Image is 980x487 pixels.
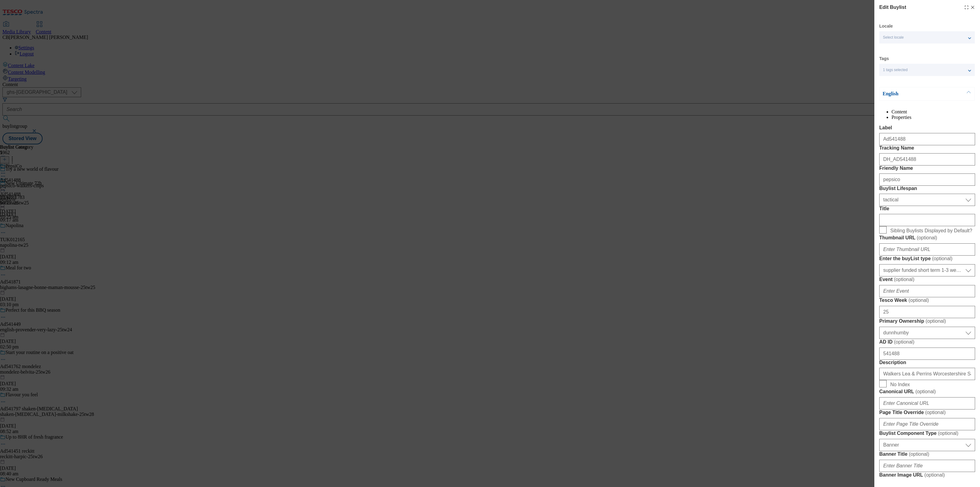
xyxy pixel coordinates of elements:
[879,397,975,409] input: Enter Canonical URL
[938,431,959,436] span: ( optional )
[879,339,975,345] label: AD ID
[879,57,889,60] label: Tags
[883,35,904,40] span: Select locale
[890,228,972,234] span: Sibling Buylists Displayed by Default?
[879,166,975,171] label: Friendly Name
[879,256,975,262] label: Enter the buyList type
[917,235,937,240] span: ( optional )
[879,360,975,365] label: Description
[908,298,929,303] span: ( optional )
[879,418,975,430] input: Enter Page Title Override
[915,389,936,394] span: ( optional )
[879,460,975,472] input: Enter Banner Title
[879,451,975,457] label: Banner Title
[909,451,929,457] span: ( optional )
[879,409,975,416] label: Page Title Override
[879,368,975,380] input: Enter Description
[879,389,975,395] label: Canonical URL
[879,235,975,241] label: Thumbnail URL
[879,318,975,324] label: Primary Ownership
[879,31,975,44] button: Select locale
[879,173,975,186] input: Enter Friendly Name
[879,306,975,318] input: Enter Tesco Week
[879,297,975,303] label: Tesco Week
[883,68,908,72] span: 1 tags selected
[883,91,947,97] p: English
[879,430,975,436] label: Buylist Component Type
[891,115,975,120] li: Properties
[879,214,975,226] input: Enter Title
[879,25,893,28] label: Locale
[879,348,975,360] input: Enter AD ID
[879,145,975,151] label: Tracking Name
[925,318,946,324] span: ( optional )
[890,382,910,387] span: No Index
[894,277,914,282] span: ( optional )
[891,109,975,115] li: Content
[894,339,914,344] span: ( optional )
[925,410,946,415] span: ( optional )
[924,472,945,477] span: ( optional )
[879,276,975,283] label: Event
[879,125,975,131] label: Label
[879,472,975,478] label: Banner Image URL
[879,285,975,297] input: Enter Event
[879,153,975,166] input: Enter Tracking Name
[879,243,975,256] input: Enter Thumbnail URL
[879,4,906,11] h4: Edit Buylist
[879,206,975,211] label: Title
[879,64,975,76] button: 1 tags selected
[932,256,952,261] span: ( optional )
[879,133,975,145] input: Enter Label
[879,186,975,191] label: Buylist Lifespan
